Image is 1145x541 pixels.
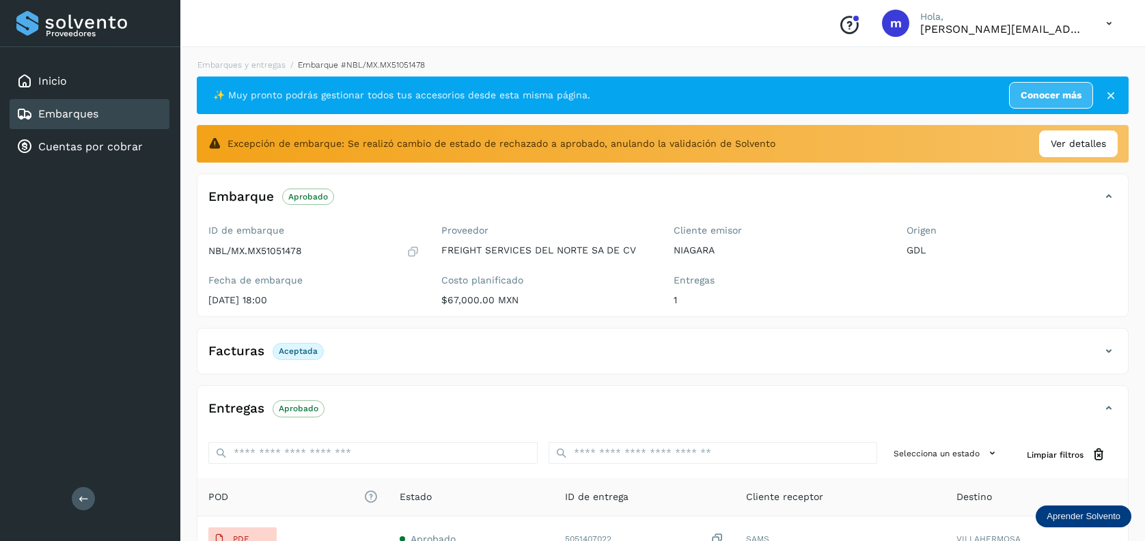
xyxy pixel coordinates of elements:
p: 1 [674,294,885,306]
a: Conocer más [1009,82,1093,109]
p: Aprender Solvento [1047,511,1120,522]
span: ✨ Muy pronto podrás gestionar todos tus accesorios desde esta misma página. [213,88,590,102]
label: Proveedor [441,225,652,236]
span: Destino [956,490,992,504]
a: Cuentas por cobrar [38,140,143,153]
p: NBL/MX.MX51051478 [208,245,302,257]
span: ID de entrega [565,490,629,504]
a: Embarques [38,107,98,120]
a: Inicio [38,74,67,87]
div: Aprender Solvento [1036,505,1131,527]
label: Entregas [674,275,885,286]
p: GDL [907,245,1118,256]
a: Embarques y entregas [197,60,286,70]
div: EntregasAprobado [197,397,1128,431]
span: Limpiar filtros [1027,449,1084,461]
h4: Facturas [208,344,264,359]
p: FREIGHT SERVICES DEL NORTE SA DE CV [441,245,652,256]
p: [DATE] 18:00 [208,294,419,306]
p: $67,000.00 MXN [441,294,652,306]
div: Inicio [10,66,169,96]
button: Limpiar filtros [1016,442,1117,467]
p: Aprobado [288,192,328,202]
p: Hola, [920,11,1084,23]
div: FacturasAceptada [197,339,1128,374]
nav: breadcrumb [197,59,1129,71]
button: Selecciona un estado [888,442,1005,464]
span: Ver detalles [1051,137,1106,151]
p: Aceptada [279,346,318,356]
span: Cliente receptor [746,490,823,504]
h4: Embarque [208,189,274,205]
span: POD [208,490,378,504]
span: Estado [400,490,432,504]
div: EmbarqueAprobado [197,185,1128,219]
label: Fecha de embarque [208,275,419,286]
label: Costo planificado [441,275,652,286]
label: Cliente emisor [674,225,885,236]
h4: Entregas [208,401,264,417]
p: mariela.santiago@fsdelnorte.com [920,23,1084,36]
label: ID de embarque [208,225,419,236]
div: Embarques [10,99,169,129]
span: Excepción de embarque: Se realizó cambio de estado de rechazado a aprobado, anulando la validació... [227,137,775,151]
p: NIAGARA [674,245,885,256]
div: Cuentas por cobrar [10,132,169,162]
label: Origen [907,225,1118,236]
p: Aprobado [279,404,318,413]
span: Embarque #NBL/MX.MX51051478 [298,60,425,70]
p: Proveedores [46,29,164,38]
